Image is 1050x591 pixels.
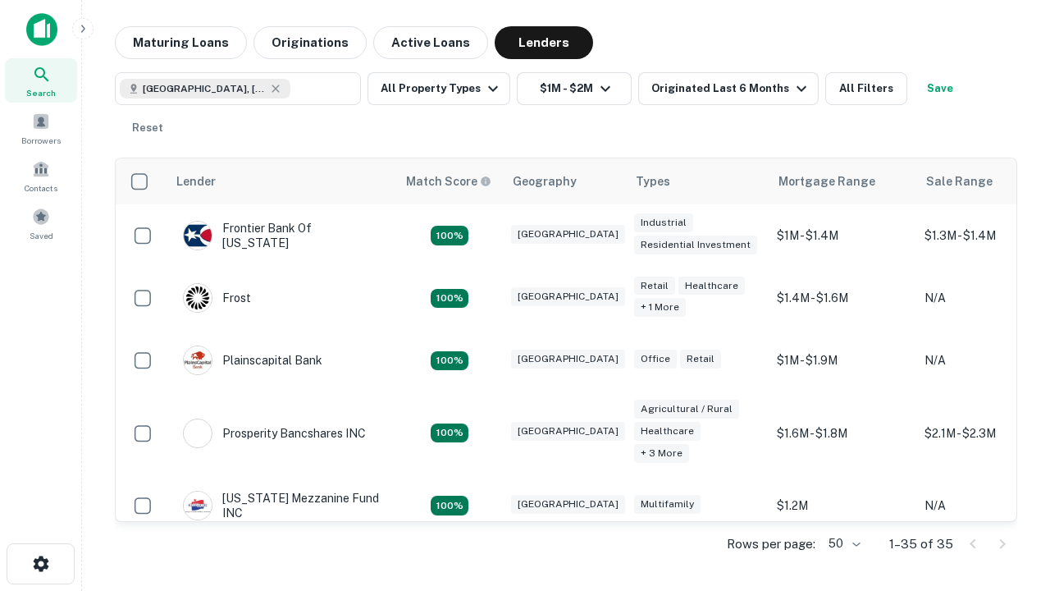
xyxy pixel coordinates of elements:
div: Originated Last 6 Months [651,79,811,98]
th: Types [626,158,769,204]
a: Saved [5,201,77,245]
td: $1.2M [769,474,916,537]
div: Retail [634,277,675,295]
img: picture [184,492,212,520]
div: Types [636,172,670,191]
td: $1M - $1.4M [769,204,916,267]
div: Capitalize uses an advanced AI algorithm to match your search with the best lender. The match sco... [406,172,491,190]
button: All Property Types [367,72,510,105]
td: $1.4M - $1.6M [769,267,916,329]
div: [GEOGRAPHIC_DATA] [511,350,625,369]
button: All Filters [825,72,907,105]
span: [GEOGRAPHIC_DATA], [GEOGRAPHIC_DATA], [GEOGRAPHIC_DATA] [143,81,266,96]
div: Matching Properties: 6, hasApolloMatch: undefined [431,424,468,443]
button: Lenders [495,26,593,59]
th: Geography [503,158,626,204]
a: Contacts [5,153,77,198]
div: Retail [680,350,721,369]
div: [US_STATE] Mezzanine Fund INC [183,491,380,520]
img: picture [184,284,212,312]
div: + 3 more [634,444,689,463]
button: Maturing Loans [115,26,247,59]
img: picture [184,346,212,374]
th: Lender [167,158,396,204]
div: [GEOGRAPHIC_DATA] [511,422,625,441]
iframe: Chat Widget [968,460,1050,538]
td: $1.6M - $1.8M [769,392,916,474]
div: Lender [176,172,216,191]
th: Mortgage Range [769,158,916,204]
button: Save your search to get updates of matches that match your search criteria. [914,72,966,105]
a: Search [5,58,77,103]
div: Matching Properties: 4, hasApolloMatch: undefined [431,289,468,309]
div: Plainscapital Bank [183,346,322,375]
div: [GEOGRAPHIC_DATA] [511,495,625,514]
button: Originated Last 6 Months [638,72,819,105]
span: Borrowers [21,134,61,147]
div: Industrial [634,213,693,232]
div: Matching Properties: 4, hasApolloMatch: undefined [431,351,468,371]
td: $1M - $1.9M [769,329,916,392]
span: Contacts [25,181,57,195]
div: Matching Properties: 5, hasApolloMatch: undefined [431,496,468,515]
h6: Match Score [406,172,488,190]
div: Matching Properties: 4, hasApolloMatch: undefined [431,226,468,245]
div: Geography [513,172,577,191]
img: picture [184,222,212,250]
p: Rows per page: [727,534,815,554]
button: $1M - $2M [517,72,632,105]
div: Multifamily [634,495,701,514]
th: Capitalize uses an advanced AI algorithm to match your search with the best lender. The match sco... [396,158,503,204]
div: Healthcare [678,277,745,295]
div: Agricultural / Rural [634,400,739,419]
div: Sale Range [926,172,993,191]
button: Reset [121,112,174,144]
div: + 1 more [634,298,686,317]
div: [GEOGRAPHIC_DATA] [511,225,625,244]
div: Mortgage Range [778,172,875,191]
img: picture [184,419,212,447]
span: Search [26,86,56,99]
div: [GEOGRAPHIC_DATA] [511,287,625,306]
p: 1–35 of 35 [889,534,953,554]
div: 50 [822,532,863,556]
div: Healthcare [634,422,701,441]
div: Residential Investment [634,236,757,254]
a: Borrowers [5,106,77,150]
span: Saved [30,229,53,242]
button: Originations [253,26,367,59]
div: Frost [183,283,251,313]
div: Frontier Bank Of [US_STATE] [183,221,380,250]
button: Active Loans [373,26,488,59]
div: Prosperity Bancshares INC [183,419,366,448]
img: capitalize-icon.png [26,13,57,46]
div: Office [634,350,677,369]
